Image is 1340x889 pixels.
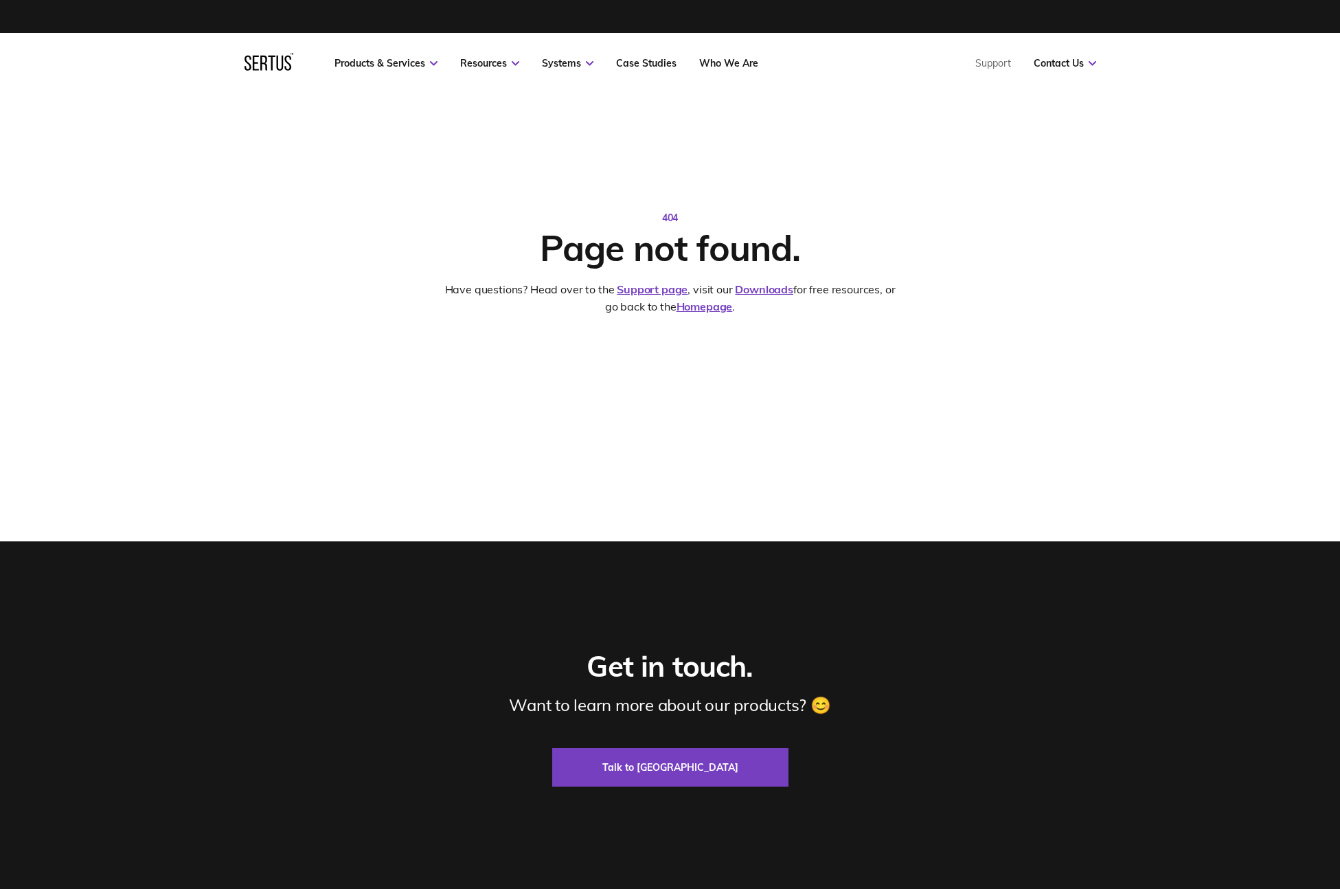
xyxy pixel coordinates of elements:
[542,57,593,69] a: Systems
[587,649,753,685] div: Get in touch.
[616,57,677,69] a: Case Studies
[677,300,733,313] a: Homepage
[509,695,830,715] div: Want to learn more about our products? 😊
[975,57,1011,69] a: Support
[699,57,758,69] a: Who We Are
[540,225,799,270] div: Page not found.
[1034,57,1096,69] a: Contact Us
[460,57,519,69] a: Resources
[552,748,788,787] a: Talk to [GEOGRAPHIC_DATA]
[735,282,793,296] a: Downloads
[662,212,679,225] div: 404
[617,282,688,296] a: Support page
[334,57,438,69] a: Products & Services
[440,281,900,316] div: Have questions? Head over to the , visit our for free resources, or go back to the .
